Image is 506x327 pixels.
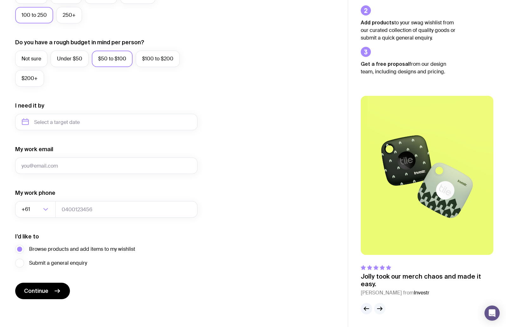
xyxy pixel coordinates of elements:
label: My work phone [15,189,55,197]
p: from our design team, including designs and pricing. [361,60,456,76]
label: Not sure [15,51,47,67]
label: I need it by [15,102,44,109]
input: Search for option [31,201,41,218]
div: Search for option [15,201,56,218]
label: $100 to $200 [136,51,180,67]
label: Do you have a rough budget in mind per person? [15,39,144,46]
label: My work email [15,145,53,153]
label: $50 to $100 [92,51,133,67]
input: Select a target date [15,114,197,130]
span: Continue [24,287,48,295]
p: to your swag wishlist from our curated collection of quality goods or submit a quick general enqu... [361,19,456,42]
button: Continue [15,283,70,299]
span: Submit a general enquiry [29,259,87,267]
label: 100 to 250 [15,7,53,23]
span: Browse products and add items to my wishlist [29,245,135,253]
p: Jolly took our merch chaos and made it easy. [361,273,493,288]
span: +61 [22,201,31,218]
div: Open Intercom Messenger [484,305,500,321]
input: you@email.com [15,157,197,174]
label: Under $50 [51,51,89,67]
label: 250+ [56,7,82,23]
input: 0400123456 [55,201,197,218]
span: Investr [414,289,429,296]
label: $200+ [15,70,44,87]
strong: Get a free proposal [361,61,409,67]
label: I’d like to [15,233,39,240]
strong: Add products [361,20,394,25]
cite: [PERSON_NAME] from [361,289,493,297]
